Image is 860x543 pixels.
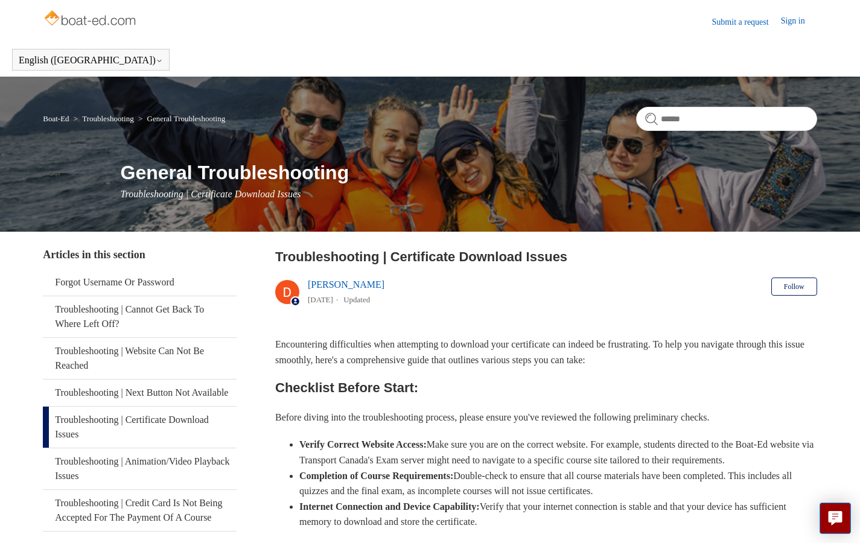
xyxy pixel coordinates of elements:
a: Boat-Ed [43,114,69,123]
a: Sign in [781,14,817,29]
a: [PERSON_NAME] [308,279,384,290]
button: Live chat [820,503,851,534]
strong: Verify Correct Website Access: [299,439,427,449]
a: General Troubleshooting [147,114,226,123]
a: Forgot Username Or Password [43,269,237,296]
span: Articles in this section [43,249,145,261]
p: Before diving into the troubleshooting process, please ensure you've reviewed the following preli... [275,410,817,425]
li: Boat-Ed [43,114,71,123]
li: Double-check to ensure that all course materials have been completed. This includes all quizzes a... [299,468,817,499]
h2: Troubleshooting | Certificate Download Issues [275,247,817,267]
time: 03/14/2024, 13:15 [308,295,333,304]
li: Troubleshooting [71,114,136,123]
input: Search [636,107,817,131]
a: Troubleshooting | Animation/Video Playback Issues [43,448,237,489]
button: English ([GEOGRAPHIC_DATA]) [19,55,163,66]
a: Troubleshooting | Credit Card Is Not Being Accepted For The Payment Of A Course [43,490,237,531]
li: General Troubleshooting [136,114,225,123]
a: Troubleshooting | Next Button Not Available [43,379,237,406]
h2: Checklist Before Start: [275,377,817,398]
a: Troubleshooting | Cannot Get Back To Where Left Off? [43,296,237,337]
img: Boat-Ed Help Center home page [43,7,139,31]
p: Encountering difficulties when attempting to download your certificate can indeed be frustrating.... [275,337,817,367]
a: Troubleshooting | Website Can Not Be Reached [43,338,237,379]
a: Troubleshooting [82,114,133,123]
h1: General Troubleshooting [121,158,817,187]
li: Verify that your internet connection is stable and that your device has sufficient memory to down... [299,499,817,530]
a: Troubleshooting | Certificate Download Issues [43,407,237,448]
strong: Internet Connection and Device Capability: [299,501,480,512]
span: Troubleshooting | Certificate Download Issues [121,189,301,199]
strong: Completion of Course Requirements: [299,471,453,481]
button: Follow Article [771,278,817,296]
li: Updated [343,295,370,304]
a: Submit a request [712,16,781,28]
li: Make sure you are on the correct website. For example, students directed to the Boat-Ed website v... [299,437,817,468]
